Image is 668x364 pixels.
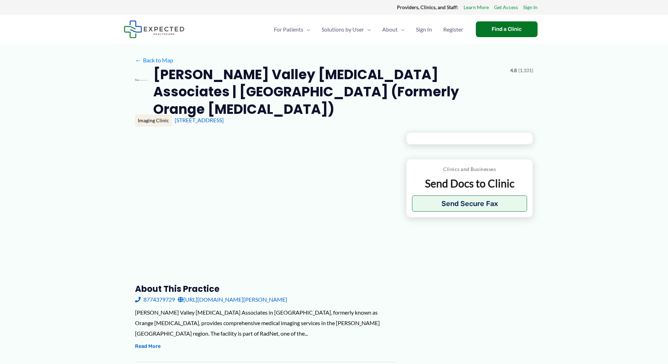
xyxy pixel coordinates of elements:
[268,17,469,42] nav: Primary Site Navigation
[464,3,489,12] a: Learn More
[410,17,438,42] a: Sign In
[178,294,287,305] a: [URL][DOMAIN_NAME][PERSON_NAME]
[412,165,527,174] p: Clinics and Businesses
[523,3,538,12] a: Sign In
[518,66,533,75] span: (1,101)
[135,342,161,351] button: Read More
[135,294,175,305] a: 8774379729
[135,115,172,126] div: Imaging Clinic
[476,21,538,37] a: Find a Clinic
[268,17,316,42] a: For PatientsMenu Toggle
[443,17,463,42] span: Register
[377,17,410,42] a: AboutMenu Toggle
[303,17,310,42] span: Menu Toggle
[322,17,364,42] span: Solutions by User
[175,117,224,123] a: [STREET_ADDRESS]
[316,17,377,42] a: Solutions by UserMenu Toggle
[438,17,469,42] a: Register
[364,17,371,42] span: Menu Toggle
[274,17,303,42] span: For Patients
[398,17,405,42] span: Menu Toggle
[124,20,184,38] img: Expected Healthcare Logo - side, dark font, small
[135,307,395,338] div: [PERSON_NAME] Valley [MEDICAL_DATA] Associates in [GEOGRAPHIC_DATA], formerly known as Orange [ME...
[382,17,398,42] span: About
[412,195,527,212] button: Send Secure Fax
[416,17,432,42] span: Sign In
[135,283,395,294] h3: About this practice
[510,66,517,75] span: 4.8
[153,66,505,118] h2: [PERSON_NAME] Valley [MEDICAL_DATA] Associates | [GEOGRAPHIC_DATA] (Formerly Orange [MEDICAL_DATA])
[135,55,173,66] a: ←Back to Map
[397,4,458,10] strong: Providers, Clinics, and Staff:
[135,57,142,63] span: ←
[412,177,527,190] p: Send Docs to Clinic
[494,3,518,12] a: Get Access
